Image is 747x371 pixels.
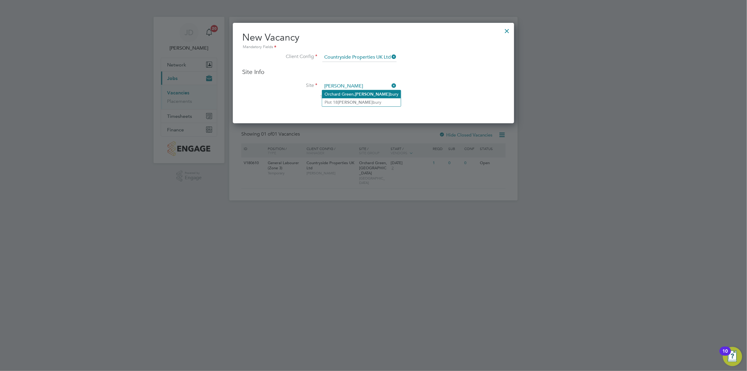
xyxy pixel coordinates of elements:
[242,31,505,51] h2: New Vacancy
[242,68,505,76] h3: Site Info
[322,90,401,98] li: Orchard Green, bury
[723,351,728,359] div: 10
[242,82,318,89] label: Site
[322,53,397,62] input: Search for...
[242,54,318,60] label: Client Config
[338,100,373,105] b: [PERSON_NAME]
[322,98,401,106] li: Plot 18 bury
[355,92,390,97] b: [PERSON_NAME]
[321,94,395,99] span: Search by site name, address or group
[322,82,397,91] input: Search for...
[723,347,742,366] button: Open Resource Center, 10 new notifications
[242,44,505,51] div: Mandatory Fields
